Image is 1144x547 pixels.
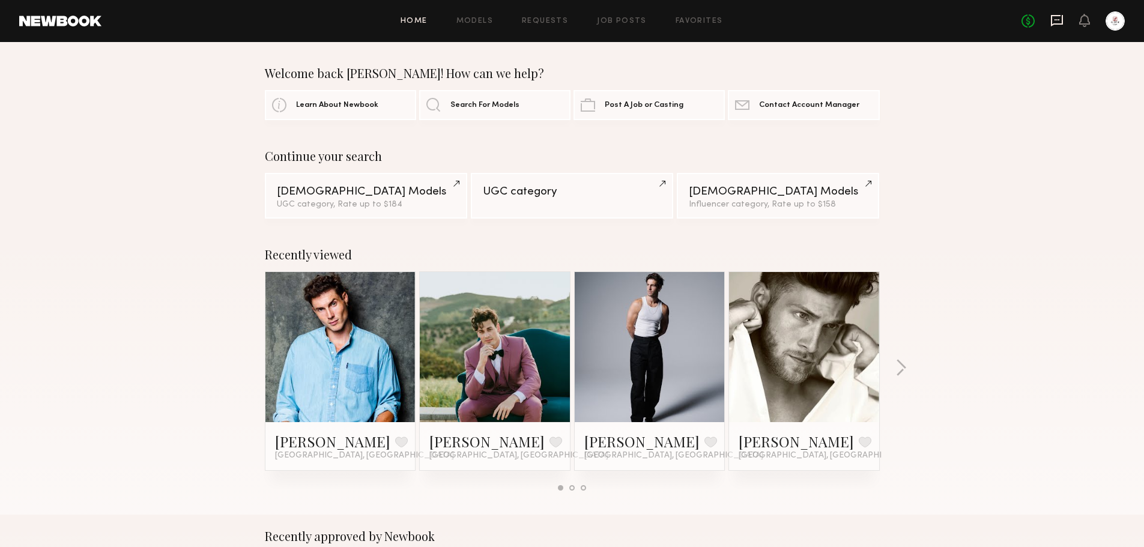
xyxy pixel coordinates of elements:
[456,17,493,25] a: Models
[677,173,879,219] a: [DEMOGRAPHIC_DATA] ModelsInfluencer category, Rate up to $158
[739,451,918,461] span: [GEOGRAPHIC_DATA], [GEOGRAPHIC_DATA]
[522,17,568,25] a: Requests
[584,432,700,451] a: [PERSON_NAME]
[689,201,867,209] div: Influencer category, Rate up to $158
[759,101,859,109] span: Contact Account Manager
[483,186,661,198] div: UGC category
[739,432,854,451] a: [PERSON_NAME]
[574,90,725,120] a: Post A Job or Casting
[265,149,880,163] div: Continue your search
[728,90,879,120] a: Contact Account Manager
[277,201,455,209] div: UGC category, Rate up to $184
[450,101,519,109] span: Search For Models
[676,17,723,25] a: Favorites
[265,90,416,120] a: Learn About Newbook
[584,451,763,461] span: [GEOGRAPHIC_DATA], [GEOGRAPHIC_DATA]
[429,432,545,451] a: [PERSON_NAME]
[275,451,454,461] span: [GEOGRAPHIC_DATA], [GEOGRAPHIC_DATA]
[265,247,880,262] div: Recently viewed
[296,101,378,109] span: Learn About Newbook
[401,17,428,25] a: Home
[265,529,880,543] div: Recently approved by Newbook
[597,17,647,25] a: Job Posts
[689,186,867,198] div: [DEMOGRAPHIC_DATA] Models
[429,451,608,461] span: [GEOGRAPHIC_DATA], [GEOGRAPHIC_DATA]
[265,173,467,219] a: [DEMOGRAPHIC_DATA] ModelsUGC category, Rate up to $184
[605,101,683,109] span: Post A Job or Casting
[265,66,880,80] div: Welcome back [PERSON_NAME]! How can we help?
[275,432,390,451] a: [PERSON_NAME]
[419,90,570,120] a: Search For Models
[471,173,673,219] a: UGC category
[277,186,455,198] div: [DEMOGRAPHIC_DATA] Models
